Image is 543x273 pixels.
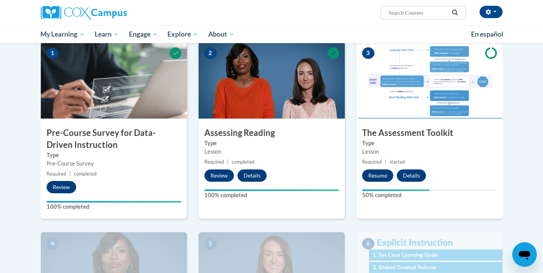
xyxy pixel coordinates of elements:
span: Learn [95,30,119,39]
span: En español [471,30,503,38]
label: Type [362,139,497,147]
img: Course Image [41,42,187,119]
span: completed [74,171,97,177]
a: Explore [162,25,203,43]
span: Required [204,159,224,165]
a: My Learning [36,25,90,43]
div: Lesson [204,147,339,156]
div: Your progress [47,201,181,203]
button: Review [47,181,76,193]
span: | [227,159,229,165]
div: Pre-Course Survey [47,159,181,168]
button: Search [449,8,461,17]
div: Lesson [362,147,497,156]
span: 2 [204,47,217,59]
span: | [385,159,386,165]
div: Your progress [362,189,429,191]
img: Course Image [199,42,345,119]
img: Course Image [356,42,503,119]
label: 100% completed [47,203,181,211]
iframe: Button to launch messaging window [512,242,537,267]
a: Learn [90,25,124,43]
span: 4 [47,238,59,250]
a: Engage [124,25,163,43]
button: Account Settings [480,6,503,18]
span: 3 [362,47,374,59]
span: completed [232,159,254,165]
a: About [203,25,239,43]
button: Details [237,169,267,182]
span: My Learning [40,30,85,39]
h3: Assessing Reading [199,127,345,139]
button: Details [397,169,426,182]
img: Cox Campus [41,6,127,20]
a: Cox Campus [41,6,187,20]
input: Search Courses [388,8,449,17]
button: Review [204,169,234,182]
span: 5 [204,238,217,250]
span: Explore [167,30,198,39]
h3: The Assessment Toolkit [356,127,503,139]
label: Type [204,139,339,147]
div: Main menu [29,25,514,43]
button: Resume [362,169,393,182]
span: 1 [47,47,59,59]
label: Type [47,151,181,159]
span: Required [47,171,66,177]
span: Engage [129,30,158,39]
span: Required [362,159,382,165]
div: Your progress [204,189,339,191]
a: En español [466,26,508,42]
span: 6 [362,238,374,250]
label: 50% completed [362,191,497,199]
label: 100% completed [204,191,339,199]
span: started [389,159,405,165]
span: About [208,30,234,39]
span: | [69,171,71,177]
h3: Pre-Course Survey for Data-Driven Instruction [41,127,187,151]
